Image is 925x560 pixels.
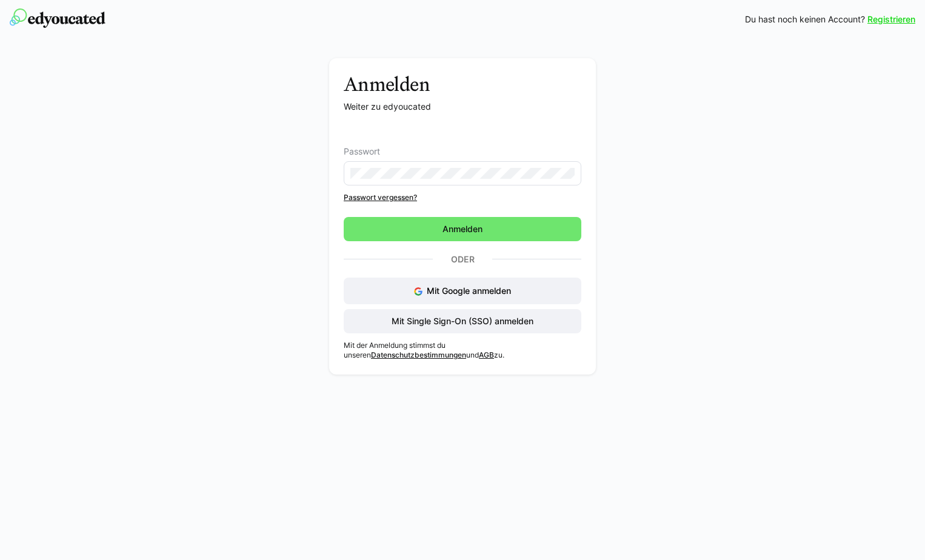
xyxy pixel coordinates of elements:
span: Du hast noch keinen Account? [745,13,865,25]
p: Weiter zu edyoucated [344,101,581,113]
a: AGB [479,350,494,359]
span: Anmelden [441,223,484,235]
a: Passwort vergessen? [344,193,581,202]
p: Mit der Anmeldung stimmst du unseren und zu. [344,341,581,360]
button: Mit Google anmelden [344,278,581,304]
button: Mit Single Sign-On (SSO) anmelden [344,309,581,333]
img: edyoucated [10,8,105,28]
p: Oder [433,251,492,268]
a: Datenschutzbestimmungen [371,350,466,359]
span: Mit Single Sign-On (SSO) anmelden [390,315,535,327]
button: Anmelden [344,217,581,241]
span: Mit Google anmelden [427,285,511,296]
span: Passwort [344,147,380,156]
h3: Anmelden [344,73,581,96]
a: Registrieren [867,13,915,25]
